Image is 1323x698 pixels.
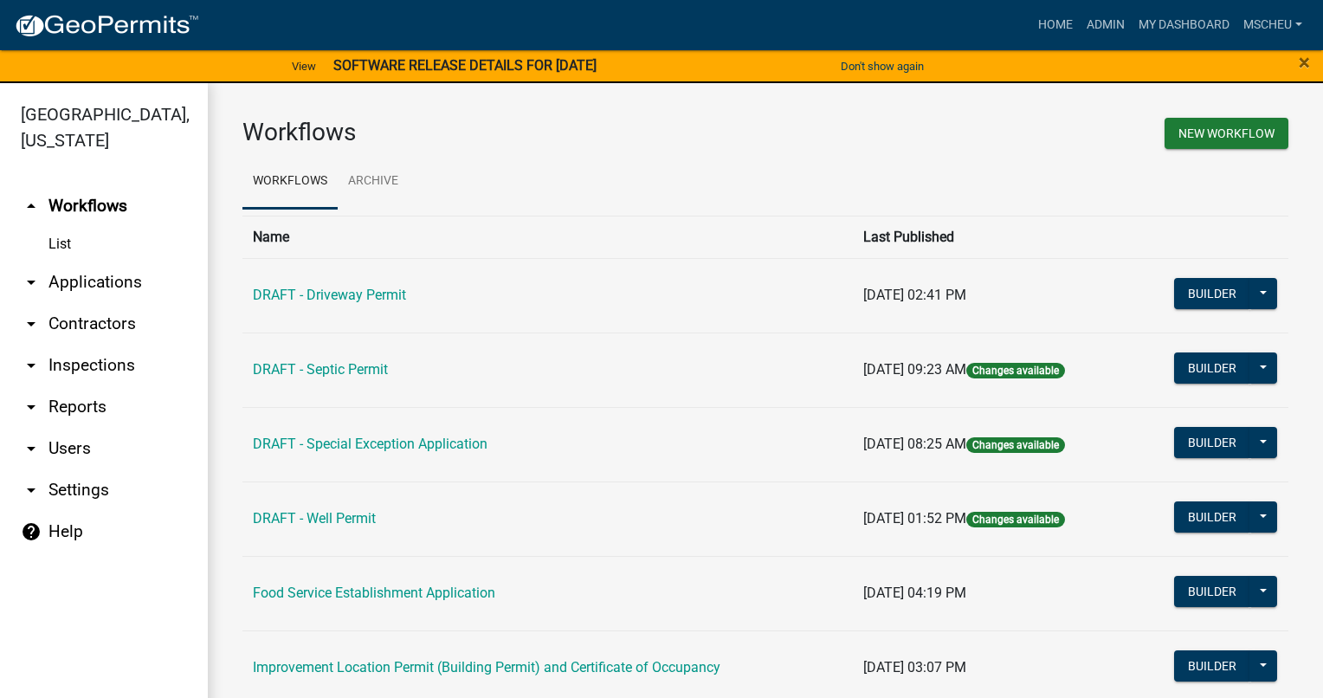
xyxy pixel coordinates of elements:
a: Food Service Establishment Application [253,585,495,601]
th: Last Published [853,216,1132,258]
span: × [1299,50,1310,74]
a: Admin [1080,9,1132,42]
a: mscheu [1236,9,1309,42]
i: arrow_drop_up [21,196,42,217]
span: [DATE] 09:23 AM [863,361,966,378]
button: Builder [1174,501,1250,533]
a: DRAFT - Well Permit [253,510,376,527]
a: DRAFT - Septic Permit [253,361,388,378]
button: Builder [1174,278,1250,309]
button: Close [1299,52,1310,73]
span: [DATE] 03:07 PM [863,659,966,675]
i: help [21,521,42,542]
a: DRAFT - Driveway Permit [253,287,406,303]
a: View [285,52,323,81]
span: [DATE] 08:25 AM [863,436,966,452]
i: arrow_drop_down [21,355,42,376]
button: Builder [1174,427,1250,458]
button: Builder [1174,650,1250,682]
a: My Dashboard [1132,9,1236,42]
i: arrow_drop_down [21,397,42,417]
span: [DATE] 01:52 PM [863,510,966,527]
a: Improvement Location Permit (Building Permit) and Certificate of Occupancy [253,659,720,675]
span: [DATE] 02:41 PM [863,287,966,303]
span: Changes available [966,437,1065,453]
span: Changes available [966,512,1065,527]
a: Archive [338,154,409,210]
span: Changes available [966,363,1065,378]
th: Name [242,216,853,258]
i: arrow_drop_down [21,313,42,334]
strong: SOFTWARE RELEASE DETAILS FOR [DATE] [333,57,597,74]
a: Home [1031,9,1080,42]
span: [DATE] 04:19 PM [863,585,966,601]
h3: Workflows [242,118,752,147]
button: Builder [1174,352,1250,384]
i: arrow_drop_down [21,272,42,293]
button: Don't show again [834,52,931,81]
a: DRAFT - Special Exception Application [253,436,487,452]
button: Builder [1174,576,1250,607]
i: arrow_drop_down [21,438,42,459]
button: New Workflow [1165,118,1288,149]
i: arrow_drop_down [21,480,42,501]
a: Workflows [242,154,338,210]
